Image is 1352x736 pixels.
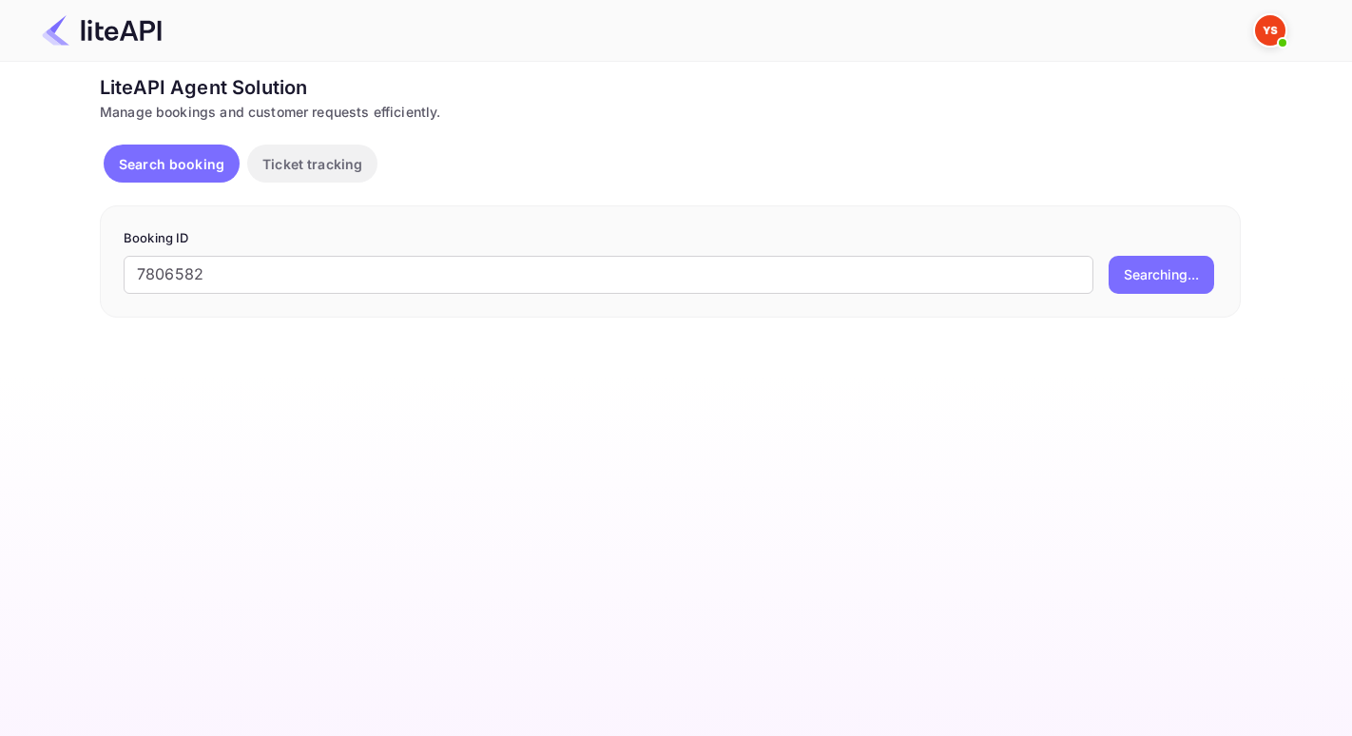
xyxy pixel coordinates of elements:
div: Manage bookings and customer requests efficiently. [100,102,1241,122]
img: Yandex Support [1255,15,1285,46]
button: Searching... [1109,256,1214,294]
div: LiteAPI Agent Solution [100,73,1241,102]
p: Ticket tracking [262,154,362,174]
img: LiteAPI Logo [42,15,162,46]
p: Booking ID [124,229,1217,248]
p: Search booking [119,154,224,174]
input: Enter Booking ID (e.g., 63782194) [124,256,1093,294]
